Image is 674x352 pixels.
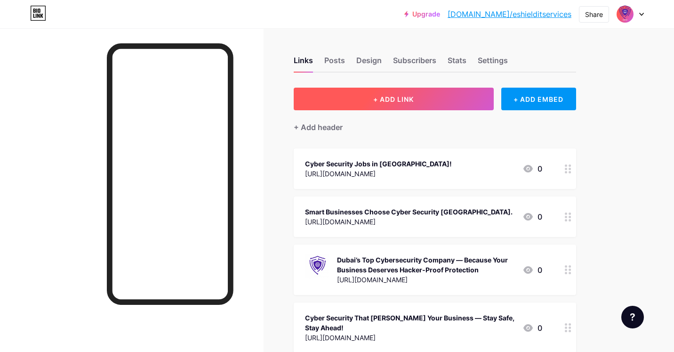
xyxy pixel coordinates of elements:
[585,9,603,19] div: Share
[448,8,571,20] a: [DOMAIN_NAME]/eshielditservices
[305,159,452,169] div: Cyber Security Jobs in [GEOGRAPHIC_DATA]!
[522,163,542,174] div: 0
[305,207,513,217] div: Smart Businesses Choose Cyber Security [GEOGRAPHIC_DATA].
[294,88,494,110] button: + ADD LINK
[616,5,634,23] img: eshielditservices
[393,55,436,72] div: Subscribers
[305,169,452,179] div: [URL][DOMAIN_NAME]
[478,55,508,72] div: Settings
[522,322,542,334] div: 0
[522,264,542,276] div: 0
[404,10,440,18] a: Upgrade
[337,275,515,285] div: [URL][DOMAIN_NAME]
[501,88,576,110] div: + ADD EMBED
[305,313,515,333] div: Cyber Security That [PERSON_NAME] Your Business — Stay Safe, Stay Ahead!
[294,122,343,133] div: + Add header
[305,254,329,278] img: Dubai’s Top Cybersecurity Company — Because Your Business Deserves Hacker-Proof Protection
[448,55,466,72] div: Stats
[305,217,513,227] div: [URL][DOMAIN_NAME]
[324,55,345,72] div: Posts
[305,333,515,343] div: [URL][DOMAIN_NAME]
[373,95,414,103] span: + ADD LINK
[356,55,382,72] div: Design
[522,211,542,222] div: 0
[294,55,313,72] div: Links
[337,255,515,275] div: Dubai’s Top Cybersecurity Company — Because Your Business Deserves Hacker-Proof Protection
